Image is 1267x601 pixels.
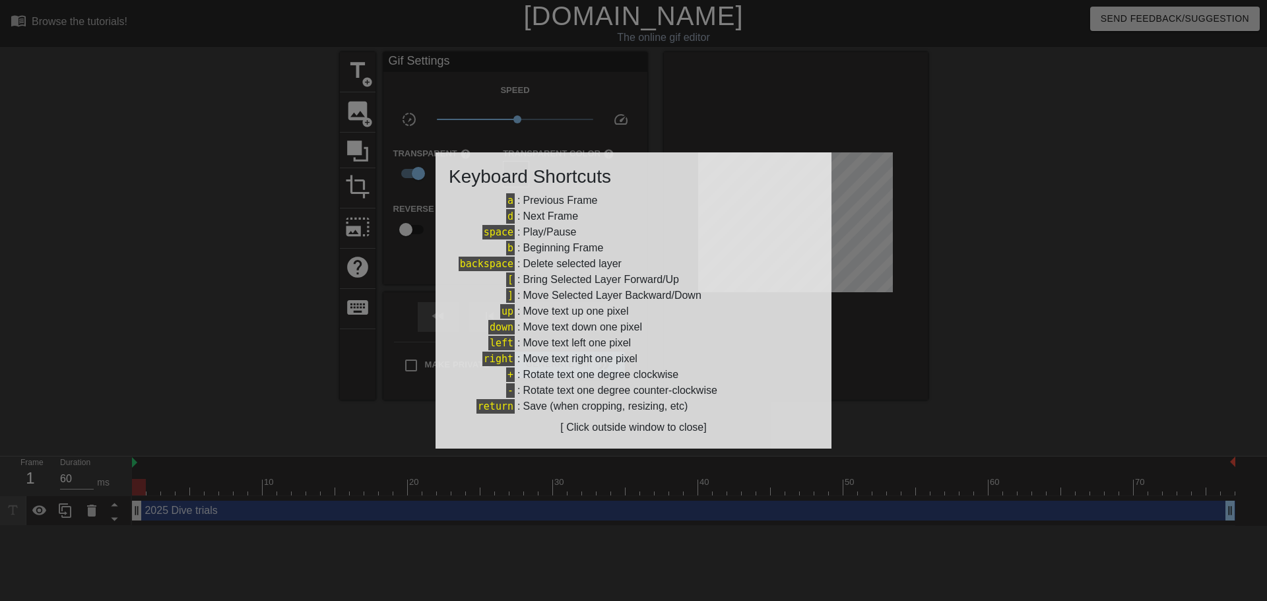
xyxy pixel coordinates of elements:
span: a [506,193,515,208]
div: Move text down one pixel [523,319,642,335]
div: : [449,240,818,256]
div: : [449,208,818,224]
div: : [449,303,818,319]
span: up [500,304,515,319]
span: space [482,225,515,239]
div: : [449,193,818,208]
div: Bring Selected Layer Forward/Up [523,272,679,288]
span: b [506,241,515,255]
div: : [449,335,818,351]
div: Rotate text one degree counter-clockwise [523,383,717,398]
div: : [449,272,818,288]
div: : [449,383,818,398]
div: : [449,367,818,383]
span: - [506,383,515,398]
span: return [476,399,515,414]
span: + [506,367,515,382]
h3: Keyboard Shortcuts [449,166,818,188]
div: Move text up one pixel [523,303,628,319]
div: Play/Pause [523,224,576,240]
div: Save (when cropping, resizing, etc) [523,398,688,414]
div: Move text right one pixel [523,351,637,367]
span: down [488,320,515,334]
div: Rotate text one degree clockwise [523,367,678,383]
div: : [449,288,818,303]
span: right [482,352,515,366]
div: Delete selected layer [523,256,621,272]
div: Move Selected Layer Backward/Down [523,288,701,303]
span: [ [506,272,515,287]
div: : [449,256,818,272]
span: left [488,336,515,350]
div: : [449,224,818,240]
span: ] [506,288,515,303]
div: Move text left one pixel [523,335,631,351]
div: Previous Frame [523,193,597,208]
span: d [506,209,515,224]
div: [ Click outside window to close] [449,420,818,435]
div: : [449,351,818,367]
div: : [449,319,818,335]
div: Next Frame [523,208,578,224]
div: : [449,398,818,414]
div: Beginning Frame [523,240,603,256]
span: backspace [459,257,515,271]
